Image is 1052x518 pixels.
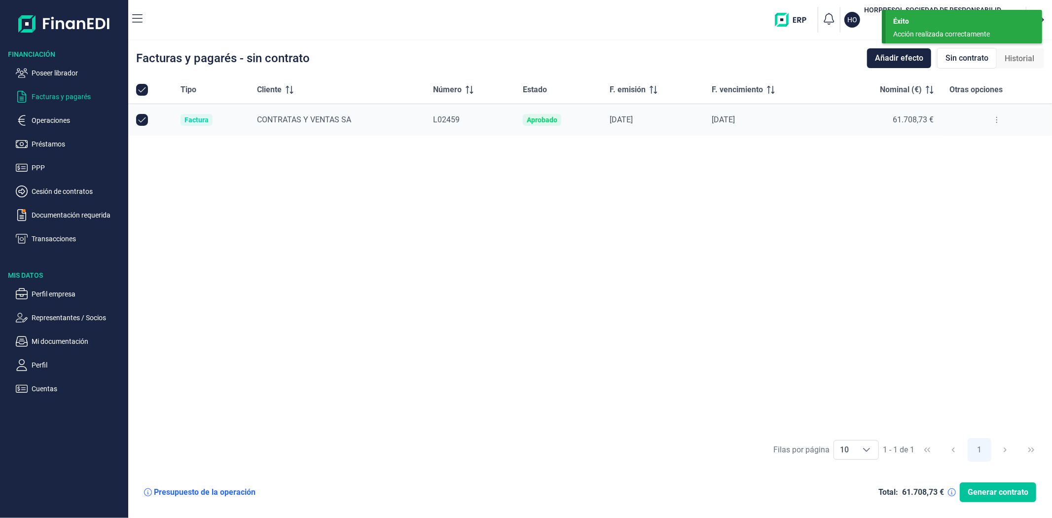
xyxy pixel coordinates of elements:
button: HOHORPRESOL SOCIEDAD DE RESPONSABILIDAD LIMITADA[PERSON_NAME] [PERSON_NAME](B04685541) [844,5,1022,35]
img: Logo de aplicación [18,8,110,39]
p: HO [847,15,857,25]
span: Historial [1005,53,1034,65]
button: Page 1 [968,438,991,462]
button: Representantes / Socios [16,312,124,324]
button: Poseer librador [16,67,124,79]
img: erp [775,13,814,27]
span: Estado [523,84,547,96]
div: Presupuesto de la operación [154,487,255,497]
div: 61.708,73 € [902,487,944,497]
p: Mi documentación [32,335,124,347]
div: Filas por página [773,444,830,456]
span: 61.708,73 € [893,115,934,124]
span: Tipo [181,84,196,96]
p: Poseer librador [32,67,124,79]
span: L02459 [433,115,460,124]
button: Generar contrato [960,482,1036,502]
span: Sin contrato [945,52,988,64]
p: Perfil [32,359,124,371]
div: All items selected [136,84,148,96]
p: PPP [32,162,124,174]
div: Choose [855,441,878,459]
span: 10 [834,441,855,459]
span: Cliente [257,84,282,96]
span: CONTRATAS Y VENTAS SA [257,115,351,124]
span: Otras opciones [949,84,1003,96]
div: Aprobado [527,116,557,124]
button: PPP [16,162,124,174]
p: Representantes / Socios [32,312,124,324]
div: Sin contrato [937,48,997,69]
button: Previous Page [942,438,965,462]
button: Facturas y pagarés [16,91,124,103]
button: Last Page [1019,438,1043,462]
button: Mi documentación [16,335,124,347]
p: Transacciones [32,233,124,245]
div: Acción realizada correctamente [893,29,1027,39]
button: First Page [915,438,939,462]
h3: HORPRESOL SOCIEDAD DE RESPONSABILIDAD LIMITADA [864,5,1006,15]
p: Préstamos [32,138,124,150]
span: Nominal (€) [880,84,922,96]
button: Transacciones [16,233,124,245]
button: Operaciones [16,114,124,126]
p: Perfil empresa [32,288,124,300]
p: [PERSON_NAME] [PERSON_NAME] [864,15,1006,23]
button: Cuentas [16,383,124,395]
span: F. emisión [610,84,646,96]
button: Next Page [993,438,1017,462]
p: Facturas y pagarés [32,91,124,103]
div: Total: [878,487,898,497]
div: Factura [184,116,209,124]
div: Facturas y pagarés - sin contrato [136,52,310,64]
span: Número [433,84,462,96]
button: Préstamos [16,138,124,150]
p: Documentación requerida [32,209,124,221]
span: Añadir efecto [875,52,923,64]
div: [DATE] [712,115,822,125]
span: Generar contrato [968,486,1028,498]
div: Historial [997,49,1042,69]
button: Perfil empresa [16,288,124,300]
button: Documentación requerida [16,209,124,221]
button: Cesión de contratos [16,185,124,197]
span: F. vencimiento [712,84,763,96]
div: Row Unselected null [136,114,148,126]
button: Añadir efecto [867,48,931,68]
p: Cuentas [32,383,124,395]
p: Operaciones [32,114,124,126]
p: Cesión de contratos [32,185,124,197]
span: 1 - 1 de 1 [883,446,914,454]
button: Perfil [16,359,124,371]
div: Éxito [893,16,1035,27]
div: [DATE] [610,115,696,125]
